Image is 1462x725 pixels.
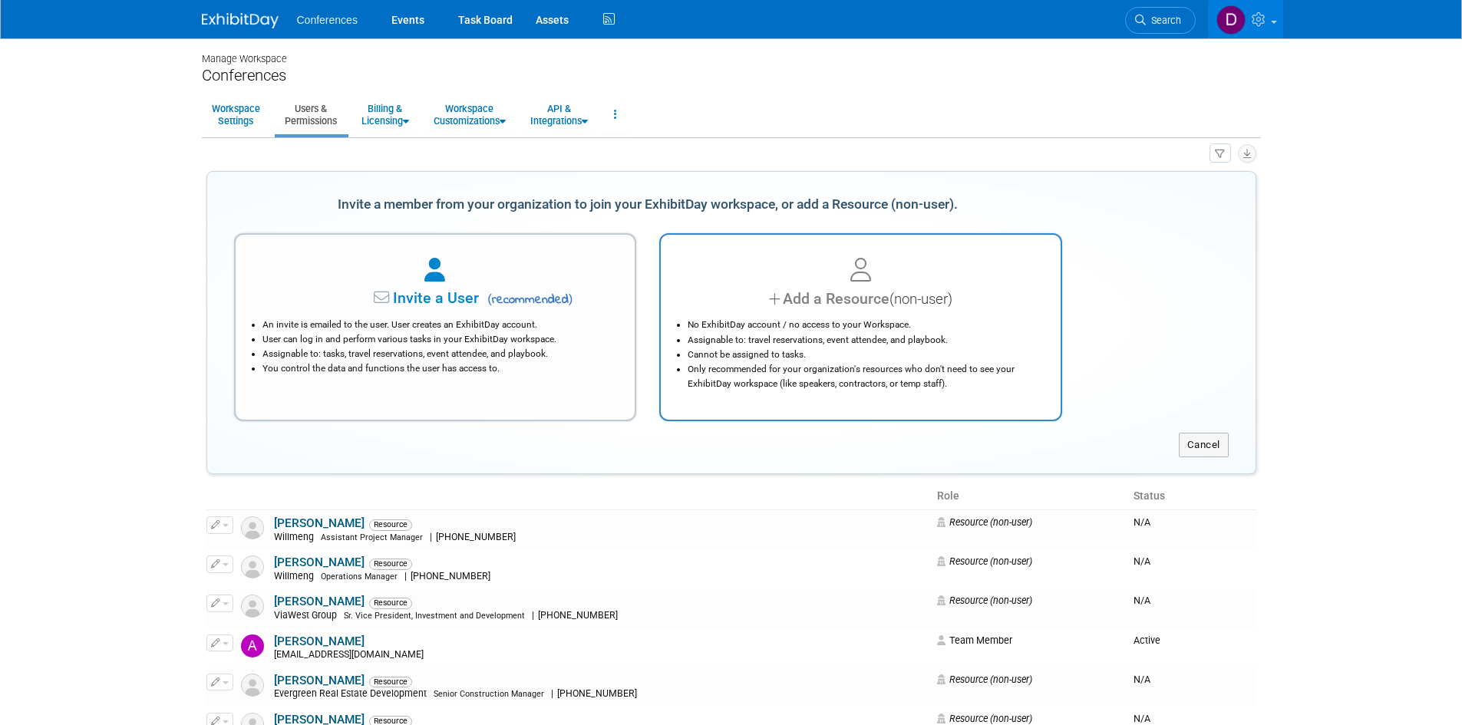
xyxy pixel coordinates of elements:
li: Cannot be assigned to tasks. [688,348,1041,362]
span: [PHONE_NUMBER] [432,532,520,542]
span: Willmeng [274,571,318,582]
span: ( [487,292,492,306]
div: Add a Resource [680,288,1041,310]
span: Resource (non-user) [937,555,1032,567]
span: Resource [369,519,412,530]
a: WorkspaceSettings [202,96,270,133]
span: [PHONE_NUMBER] [534,610,622,621]
a: [PERSON_NAME] [274,516,365,530]
a: [PERSON_NAME] [274,634,365,648]
span: Search [1146,15,1181,26]
span: Assistant Project Manager [321,532,423,542]
div: Conferences [202,66,1261,85]
a: [PERSON_NAME] [274,595,365,608]
li: Assignable to: travel reservations, event attendee, and playbook. [688,333,1041,348]
span: Resource [369,598,412,608]
span: [PHONE_NUMBER] [553,688,642,699]
span: | [532,610,534,621]
span: Resource [369,677,412,687]
span: Sr. Vice President, Investment and Development [344,611,525,621]
li: An invite is emailed to the user. User creates an ExhibitDay account. [262,318,616,332]
button: Cancel [1179,433,1229,457]
div: Invite a member from your organization to join your ExhibitDay workspace, or add a Resource (non-... [234,188,1062,222]
li: User can log in and perform various tasks in your ExhibitDay workspace. [262,332,616,347]
li: Assignable to: tasks, travel reservations, event attendee, and playbook. [262,347,616,361]
span: Resource [369,559,412,569]
th: Status [1127,483,1256,509]
img: April Chadwick [241,634,264,657]
span: ) [569,292,573,306]
img: Resource [241,555,264,578]
a: Billing &Licensing [351,96,419,133]
a: [PERSON_NAME] [274,674,365,687]
span: | [430,532,432,542]
span: recommended [483,291,573,309]
a: WorkspaceCustomizations [424,96,516,133]
a: Users &Permissions [275,96,347,133]
span: Resource (non-user) [937,674,1032,685]
span: N/A [1134,674,1150,685]
a: Search [1125,7,1196,34]
span: Resource (non-user) [937,595,1032,606]
img: Resource [241,516,264,539]
img: ExhibitDay [202,13,279,28]
img: Resource [241,595,264,618]
span: Invite a User [297,289,479,307]
span: (non-user) [889,291,952,308]
span: ViaWest Group [274,610,342,621]
a: API &Integrations [520,96,598,133]
span: | [404,571,407,582]
li: You control the data and functions the user has access to. [262,361,616,376]
span: N/A [1134,713,1150,724]
img: Resource [241,674,264,697]
span: Willmeng [274,532,318,542]
span: Senior Construction Manager [434,689,544,699]
span: Conferences [297,14,358,26]
div: Manage Workspace [202,38,1261,66]
img: Diane Arabia [1216,5,1246,35]
th: Role [931,483,1127,509]
span: N/A [1134,555,1150,567]
span: Evergreen Real Estate Development [274,688,431,699]
div: [EMAIL_ADDRESS][DOMAIN_NAME] [274,649,928,661]
li: No ExhibitDay account / no access to your Workspace. [688,318,1041,332]
span: | [551,688,553,699]
span: [PHONE_NUMBER] [407,571,495,582]
li: Only recommended for your organization's resources who don't need to see your ExhibitDay workspac... [688,362,1041,391]
a: [PERSON_NAME] [274,555,365,569]
span: Team Member [937,634,1012,646]
span: N/A [1134,516,1150,528]
span: Resource (non-user) [937,516,1032,528]
span: Resource (non-user) [937,713,1032,724]
span: N/A [1134,595,1150,606]
span: Operations Manager [321,572,398,582]
span: Active [1134,634,1160,646]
